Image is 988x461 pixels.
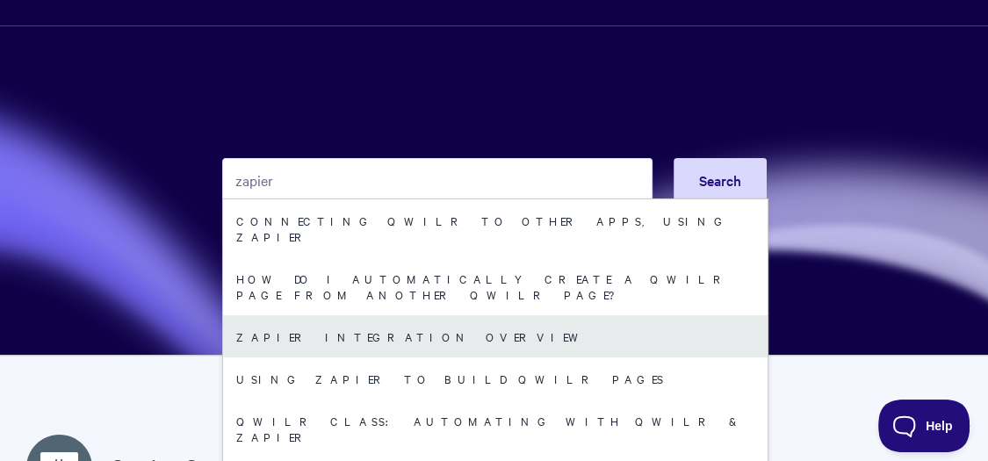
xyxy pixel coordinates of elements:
input: Search the knowledge base [222,158,653,202]
a: Connecting Qwilr to other apps, using Zapier [223,199,768,257]
a: Using Zapier to build Qwilr Pages [223,357,768,400]
a: Zapier integration overview [223,315,768,357]
button: Search [674,158,767,202]
iframe: Toggle Customer Support [878,400,970,452]
span: Search [699,170,741,190]
a: How do I automatically create a Qwilr page from another Qwilr page? [223,257,768,315]
a: Qwilr Class: Automating with Qwilr & Zapier [223,400,768,457]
